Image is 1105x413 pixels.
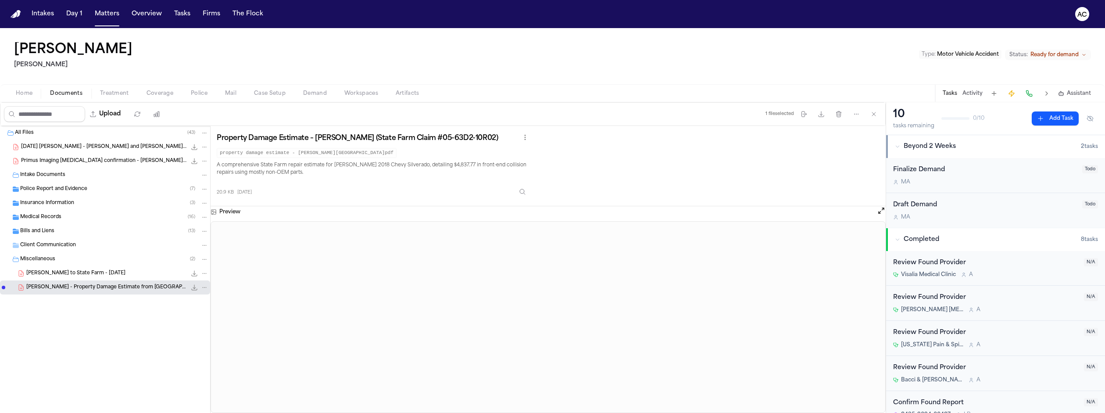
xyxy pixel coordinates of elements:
span: Miscellaneous [20,256,55,263]
button: Open preview [877,206,886,218]
span: Bills and Liens [20,228,54,235]
span: Mail [225,90,236,97]
code: property damage estimate - [PERSON_NAME][GEOGRAPHIC_DATA]pdf [217,148,397,158]
button: Edit matter name [14,42,132,58]
button: Edit Type: Motor Vehicle Accident [919,50,1001,59]
span: Case Setup [254,90,286,97]
button: Tasks [943,90,957,97]
button: Intakes [28,6,57,22]
button: Add Task [988,87,1000,100]
div: Review Found Provider [893,293,1079,303]
button: Activity [962,90,983,97]
img: Finch Logo [11,10,21,18]
button: Assistant [1058,90,1091,97]
span: Medical Records [20,214,61,221]
span: Primus Imaging [MEDICAL_DATA] confirmation - [PERSON_NAME].pdf [21,158,186,165]
span: ( 13 ) [188,229,195,233]
div: Open task: Review Found Provider [886,251,1105,286]
button: Beyond 2 Weeks2tasks [886,135,1105,158]
span: [DATE] [237,189,252,196]
div: Open task: Draft Demand [886,193,1105,228]
button: Day 1 [63,6,86,22]
span: Motor Vehicle Accident [937,52,999,57]
button: Download Primus Imaging MRI confirmation - Analco.pdf [190,157,199,165]
h3: Property Damage Estimate – [PERSON_NAME] (State Farm Claim #05-63D2-10R02) [217,134,498,143]
span: N/A [1084,328,1098,336]
span: ( 7 ) [190,187,195,191]
p: A comprehensive State Farm repair estimate for [PERSON_NAME] 2018 Chevy Silverado, detailing $4,8... [217,162,530,177]
a: Home [11,10,21,18]
span: Insurance Information [20,200,74,207]
span: A [976,341,980,348]
span: Artifacts [396,90,419,97]
span: ( 3 ) [190,201,195,205]
div: Open task: Review Found Provider [886,321,1105,356]
span: Assistant [1067,90,1091,97]
span: Police Report and Evidence [20,186,87,193]
button: The Flock [229,6,267,22]
span: [US_STATE] Pain & Spine Specialists [901,341,963,348]
span: Todo [1082,200,1098,208]
span: 0 / 10 [973,115,984,122]
span: Police [191,90,207,97]
text: AC [1077,12,1087,18]
span: [PERSON_NAME] - Property Damage Estimate from [GEOGRAPHIC_DATA] - [DATE] [26,284,186,291]
span: 20.9 KB [217,189,234,196]
span: [PERSON_NAME] [MEDICAL_DATA] Group [901,306,963,313]
span: M A [901,214,910,221]
span: N/A [1084,363,1098,371]
span: ( 2 ) [190,257,195,262]
div: tasks remaining [893,122,934,129]
span: Intake Documents [20,172,65,179]
span: Workspaces [344,90,378,97]
span: 2 task s [1081,143,1098,150]
span: A [969,271,973,278]
span: Completed [904,235,939,244]
span: Bacci & [PERSON_NAME] Physical Therapy, Inc. [901,377,963,384]
h2: [PERSON_NAME] [14,60,136,70]
span: ( 43 ) [187,130,195,135]
button: Matters [91,6,123,22]
span: Todo [1082,165,1098,173]
div: 10 [893,108,934,122]
div: 1 file selected [765,111,794,117]
button: Make a Call [1023,87,1035,100]
div: Open task: Review Found Provider [886,356,1105,391]
span: Demand [303,90,327,97]
span: Documents [50,90,82,97]
span: A [976,377,980,384]
h1: [PERSON_NAME] [14,42,132,58]
button: Download H. Analco - LOR to State Farm - 2.21.24 [190,269,199,278]
span: Home [16,90,32,97]
span: N/A [1084,258,1098,266]
div: Review Found Provider [893,258,1079,268]
iframe: H. Analco - Property Damage Estimate from State Farm - 2.11.24 [211,222,885,413]
button: Firms [199,6,224,22]
span: M A [901,179,910,186]
div: Finalize Demand [893,165,1077,175]
span: [PERSON_NAME] to State Farm - [DATE] [26,270,125,277]
span: Coverage [147,90,173,97]
span: Ready for demand [1030,51,1079,58]
span: Status: [1009,51,1028,58]
span: Beyond 2 Weeks [904,142,956,151]
button: Completed8tasks [886,228,1105,251]
button: Hide completed tasks (⌘⇧H) [1082,111,1098,126]
span: Visalia Medical Clinic [901,271,956,278]
span: Type : [922,52,936,57]
div: Open task: Finalize Demand [886,158,1105,193]
span: Treatment [100,90,129,97]
input: Search files [4,106,85,122]
button: Tasks [171,6,194,22]
button: Overview [128,6,165,22]
button: Download H. Analco - Property Damage Estimate from State Farm - 2.11.24 [190,283,199,292]
span: N/A [1084,398,1098,406]
span: A [976,306,980,313]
